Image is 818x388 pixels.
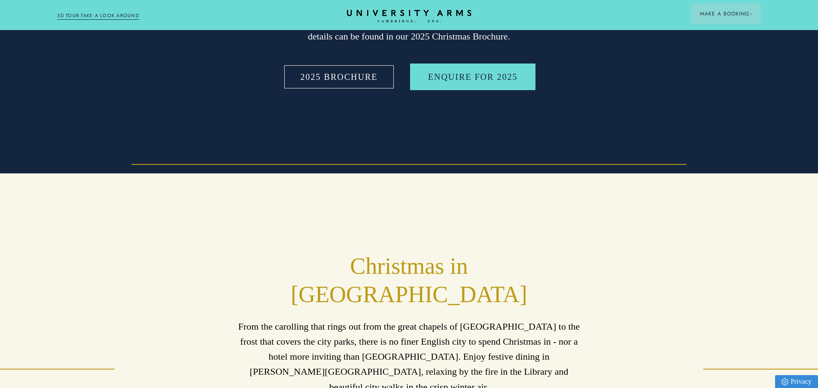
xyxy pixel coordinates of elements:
[700,10,752,18] span: Make a Booking
[347,10,471,23] a: Home
[237,252,581,309] h2: Christmas in [GEOGRAPHIC_DATA]
[283,64,396,90] a: 2025 BROCHURE
[57,12,139,20] a: 3D TOUR:TAKE A LOOK AROUND
[691,3,761,24] button: Make a BookingArrow icon
[775,375,818,388] a: Privacy
[749,12,752,15] img: Arrow icon
[782,378,788,385] img: Privacy
[410,64,536,90] a: Enquire for 2025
